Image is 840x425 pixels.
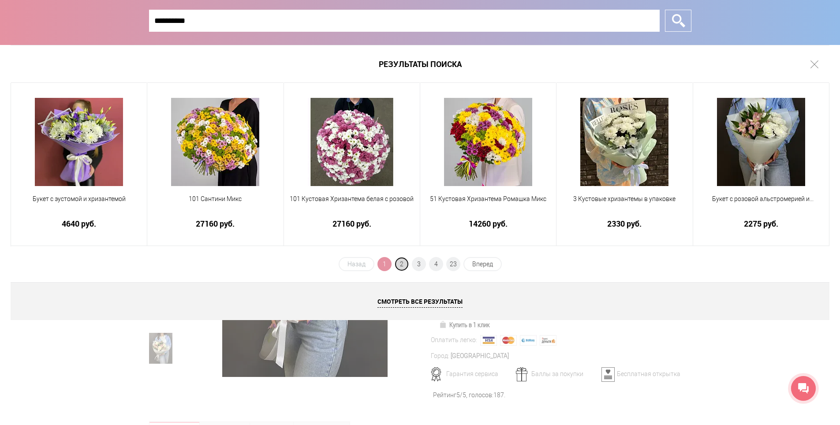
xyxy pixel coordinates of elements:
[17,219,141,228] a: 4640 руб.
[377,297,463,308] span: Смотреть все результаты
[308,98,396,186] img: 101 Кустовая Хризантема белая с розовой
[580,98,668,186] img: 3 Кустовые хризантемы в упаковке
[377,257,392,271] span: 1
[429,257,443,271] a: 4
[290,194,414,204] span: 101 Кустовая Хризантема белая с розовой
[339,257,374,271] span: Назад
[395,257,409,271] a: 2
[426,194,550,214] a: 51 Кустовая Хризантема Ромашка Микс
[290,194,414,214] a: 101 Кустовая Хризантема белая с розовой
[11,282,829,320] a: Смотреть все результаты
[17,194,141,204] span: Букет с эустомой и хризантемой
[699,194,823,204] span: Букет с розовой альстромерией и кустовой хризантемой
[717,98,805,186] img: Букет с розовой альстромерией и кустовой хризантемой
[426,219,550,228] a: 14260 руб.
[562,194,687,204] span: 3 Кустовые хризантемы в упаковке
[153,219,277,228] a: 27160 руб.
[17,194,141,214] a: Букет с эустомой и хризантемой
[699,219,823,228] a: 2275 руб.
[153,194,277,204] span: 101 Сантини Микс
[562,194,687,214] a: 3 Кустовые хризантемы в упаковке
[444,98,532,186] img: 51 Кустовая Хризантема Ромашка Микс
[562,219,687,228] a: 2330 руб.
[11,45,829,83] h1: Результаты поиска
[153,194,277,214] a: 101 Сантини Микс
[699,194,823,214] a: Букет с розовой альстромерией и кустовой хризантемой
[171,98,259,186] img: 101 Сантини Микс
[426,194,550,204] span: 51 Кустовая Хризантема Ромашка Микс
[290,219,414,228] a: 27160 руб.
[446,257,460,271] a: 23
[412,257,426,271] a: 3
[463,257,502,271] a: Вперед
[35,98,123,186] img: Букет с эустомой и хризантемой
